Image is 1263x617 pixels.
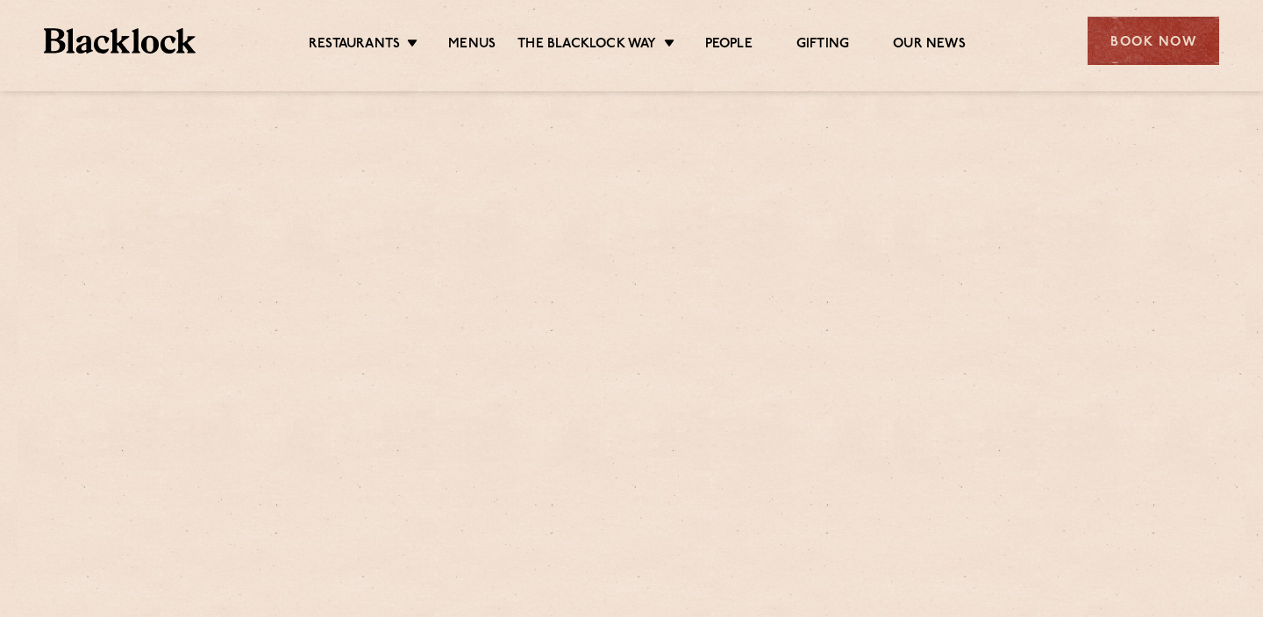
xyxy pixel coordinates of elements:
a: People [705,36,753,55]
a: Restaurants [309,36,400,55]
div: Book Now [1088,17,1219,65]
a: The Blacklock Way [517,36,656,55]
img: BL_Textured_Logo-footer-cropped.svg [44,28,196,54]
a: Gifting [796,36,849,55]
a: Menus [448,36,496,55]
a: Our News [893,36,966,55]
